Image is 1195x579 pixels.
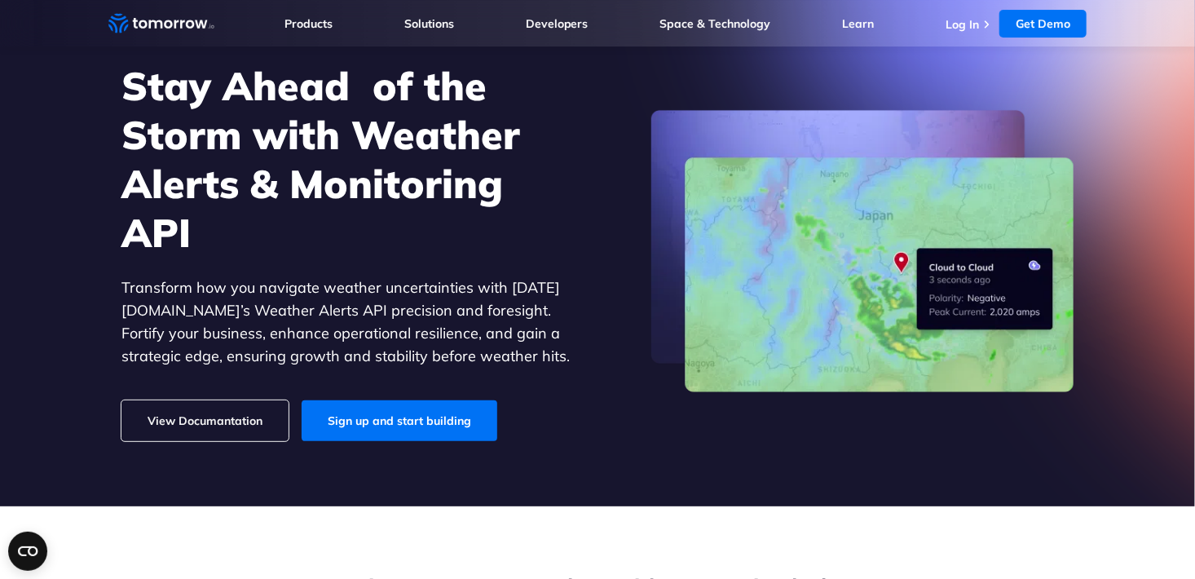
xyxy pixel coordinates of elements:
[121,61,570,257] h1: Stay Ahead of the Storm with Weather Alerts & Monitoring API
[526,16,589,31] a: Developers
[8,532,47,571] button: Open CMP widget
[659,16,770,31] a: Space & Technology
[404,16,454,31] a: Solutions
[108,11,214,36] a: Home link
[121,276,570,368] p: Transform how you navigate weather uncertainties with [DATE][DOMAIN_NAME]’s Weather Alerts API pr...
[842,16,874,31] a: Learn
[946,17,979,32] a: Log In
[284,16,333,31] a: Products
[302,400,497,441] a: Sign up and start building
[121,400,289,441] a: View Documantation
[999,10,1087,38] a: Get Demo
